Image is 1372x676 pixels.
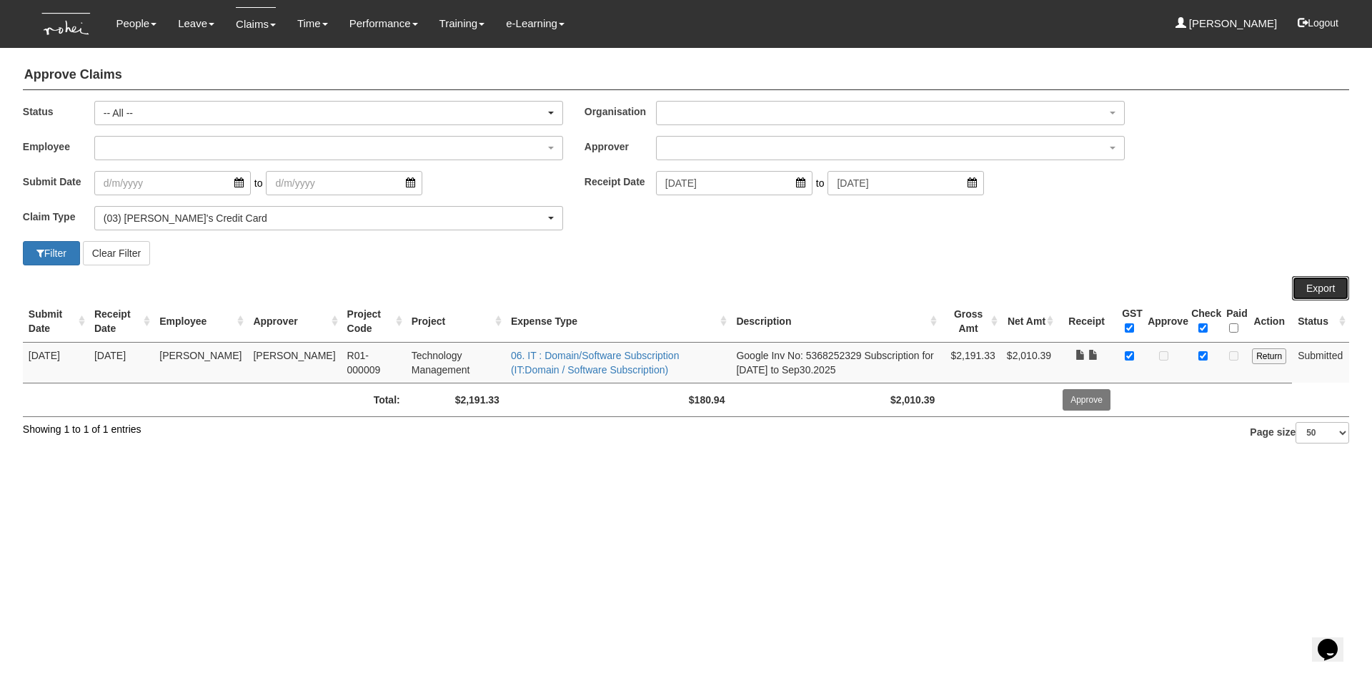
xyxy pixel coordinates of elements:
[236,7,276,41] a: Claims
[83,241,150,265] button: Clear Filter
[730,300,940,343] th: Description : activate to sort column ascending
[406,342,505,383] td: Technology Management
[23,101,94,122] label: Status
[585,136,656,157] label: Approver
[406,383,505,416] td: $2,191.33
[585,101,656,122] label: Organisation
[1292,300,1349,343] th: Status : activate to sort column ascending
[154,300,247,343] th: Employee : activate to sort column ascending
[247,342,341,383] td: [PERSON_NAME]
[89,342,154,383] td: [DATE]
[1221,300,1246,343] th: Paid
[1252,348,1286,364] input: Return
[1288,6,1348,40] button: Logout
[23,61,1349,90] h4: Approve Claims
[89,300,154,343] th: Receipt Date : activate to sort column ascending
[730,342,940,383] td: Google Inv No: 5368252329 Subscription for [DATE] to Sep30.2025
[940,300,1000,343] th: Gross Amt : activate to sort column ascending
[94,206,563,230] button: (03) [PERSON_NAME]'s Credit Card
[1001,342,1057,383] td: $2,010.39
[827,171,984,195] input: d/m/yyyy
[94,171,251,195] input: d/m/yyyy
[1185,300,1221,343] th: Check
[1175,7,1278,40] a: [PERSON_NAME]
[266,171,422,195] input: d/m/yyyy
[104,106,545,120] div: -- All --
[297,7,328,40] a: Time
[730,383,940,416] td: $2,010.39
[1001,300,1057,343] th: Net Amt : activate to sort column ascending
[178,7,214,40] a: Leave
[585,171,656,192] label: Receipt Date
[1292,276,1349,300] a: Export
[1296,422,1349,444] select: Page size
[812,171,828,195] span: to
[1292,342,1349,383] td: Submitted
[1063,389,1110,411] input: Approve
[940,342,1000,383] td: $2,191.33
[23,241,80,265] button: Filter
[349,7,418,40] a: Performance
[1246,300,1292,343] th: Action
[342,300,406,343] th: Project Code : activate to sort column ascending
[104,211,545,225] div: (03) [PERSON_NAME]'s Credit Card
[23,342,89,383] td: [DATE]
[23,300,89,343] th: Submit Date : activate to sort column ascending
[1057,300,1116,343] th: Receipt
[506,7,565,40] a: e-Learning
[342,342,406,383] td: R01-000009
[439,7,485,40] a: Training
[1116,300,1142,343] th: GST
[154,342,247,383] td: [PERSON_NAME]
[23,206,94,227] label: Claim Type
[505,383,731,416] td: $180.94
[406,300,505,343] th: Project : activate to sort column ascending
[23,136,94,157] label: Employee
[94,101,563,125] button: -- All --
[1250,422,1349,444] label: Page size
[251,171,267,195] span: to
[116,7,156,40] a: People
[656,171,812,195] input: d/m/yyyy
[511,350,680,376] a: 06. IT : Domain/Software Subscription (IT:Domain / Software Subscription)
[505,300,731,343] th: Expense Type : activate to sort column ascending
[1142,300,1185,343] th: Approve
[23,171,94,192] label: Submit Date
[154,383,405,416] td: Total:
[247,300,341,343] th: Approver : activate to sort column ascending
[1312,619,1358,662] iframe: chat widget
